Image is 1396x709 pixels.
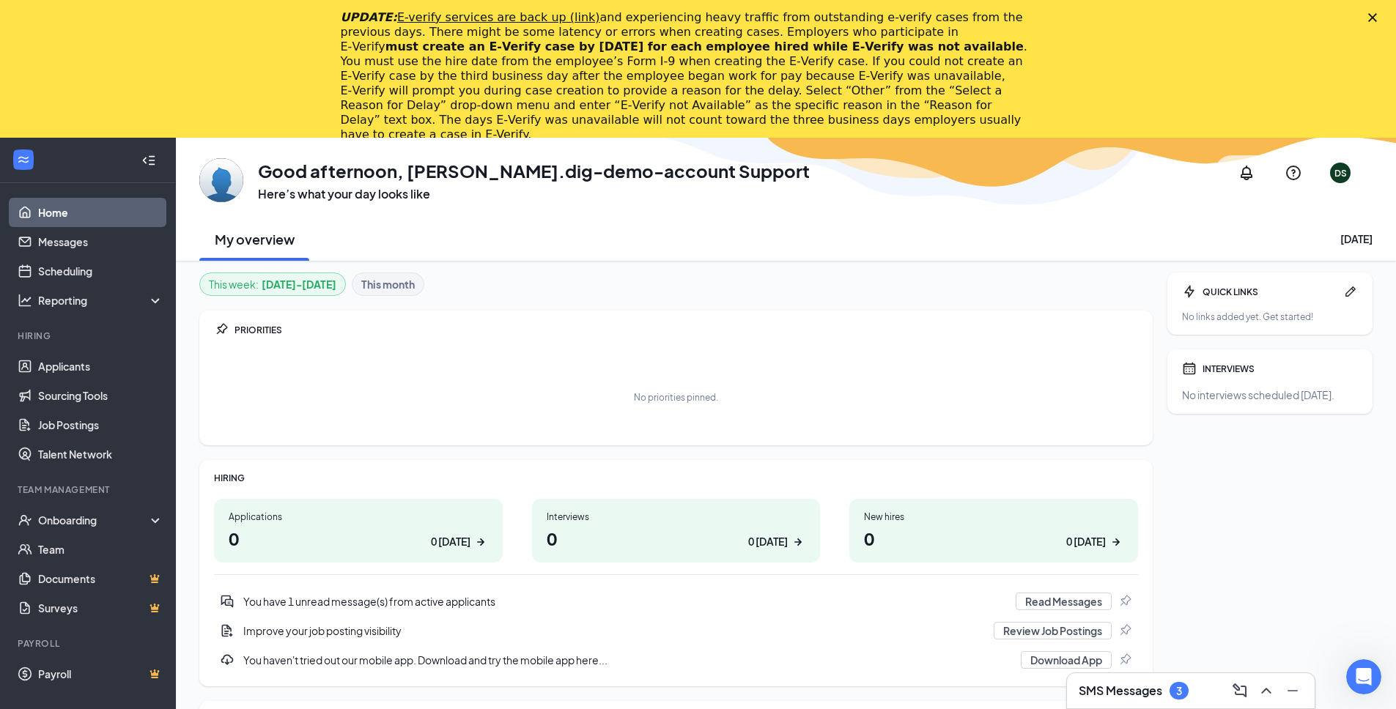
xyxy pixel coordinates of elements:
a: E-verify services are back up (link) [397,10,600,24]
div: HIRING [214,472,1138,484]
svg: DocumentAdd [220,623,234,638]
b: [DATE] - [DATE] [262,276,336,292]
h3: Here’s what your day looks like [258,186,810,202]
svg: UserCheck [18,513,32,527]
svg: ArrowRight [1109,535,1123,549]
a: DownloadYou haven't tried out our mobile app. Download and try the mobile app here...Download AppPin [214,645,1138,675]
div: Close [1368,13,1383,22]
a: Team [38,535,163,564]
a: Job Postings [38,410,163,439]
a: DocumentsCrown [38,564,163,593]
div: New hires [864,511,1123,523]
b: This month [361,276,415,292]
button: Review Job Postings [994,622,1112,639]
div: No links added yet. Get started! [1182,311,1358,323]
h1: 0 [864,526,1123,551]
div: Interviews [547,511,806,523]
div: Team Management [18,483,160,496]
div: Payroll [18,637,160,650]
div: 0 [DATE] [431,534,470,549]
div: You have 1 unread message(s) from active applicants [243,594,1007,609]
svg: Notifications [1238,164,1255,182]
svg: Download [220,653,234,667]
svg: ArrowRight [473,535,488,549]
i: UPDATE: [341,10,600,24]
a: Interviews00 [DATE]ArrowRight [532,499,821,563]
button: Download App [1021,651,1112,669]
svg: Collapse [141,153,156,168]
a: PayrollCrown [38,659,163,688]
a: Scheduling [38,256,163,286]
a: SurveysCrown [38,593,163,623]
div: No interviews scheduled [DATE]. [1182,387,1358,402]
div: This week : [209,276,336,292]
div: [DATE] [1340,231,1373,246]
div: Improve your job posting visibility [214,616,1138,645]
svg: Pen [1343,284,1358,299]
div: and experiencing heavy traffic from outstanding e-verify cases from the previous days. There migh... [341,10,1033,142]
svg: Pin [1118,653,1132,667]
a: Sourcing Tools [38,381,163,410]
button: Minimize [1279,679,1303,702]
svg: ComposeMessage [1231,682,1249,699]
img: Dexter.dig-demo-account Support [199,158,243,202]
div: DS [1334,167,1347,179]
a: DocumentAddImprove your job posting visibilityReview Job PostingsPin [214,616,1138,645]
svg: QuestionInfo [1285,164,1302,182]
div: Onboarding [38,513,151,527]
h3: SMS Messages [1079,683,1162,699]
svg: Bolt [1182,284,1197,299]
div: PRIORITIES [234,324,1138,336]
a: Talent Network [38,439,163,469]
svg: WorkstreamLogo [16,152,31,167]
svg: DoubleChatActive [220,594,234,609]
svg: Analysis [18,293,32,308]
iframe: Intercom live chat [1346,659,1381,694]
a: Applicants [38,352,163,381]
h1: 0 [229,526,488,551]
a: New hires00 [DATE]ArrowRight [849,499,1138,563]
div: Hiring [18,330,160,342]
a: Applications00 [DATE]ArrowRight [214,499,503,563]
h1: 0 [547,526,806,551]
b: must create an E‑Verify case by [DATE] for each employee hired while E‑Verify was not available [385,40,1024,53]
button: ChevronUp [1253,679,1277,702]
a: Messages [38,227,163,256]
div: QUICK LINKS [1203,286,1337,298]
div: Reporting [38,293,164,308]
div: 0 [DATE] [748,534,788,549]
div: INTERVIEWS [1203,363,1358,375]
svg: Pin [1118,594,1132,609]
a: Home [38,198,163,227]
h1: Good afternoon, [PERSON_NAME].dig-demo-account Support [258,158,810,183]
a: DoubleChatActiveYou have 1 unread message(s) from active applicantsRead MessagesPin [214,587,1138,616]
div: No priorities pinned. [634,391,718,404]
h2: My overview [215,230,295,248]
svg: ChevronUp [1257,682,1275,699]
svg: Minimize [1284,682,1301,699]
div: 0 [DATE] [1066,534,1106,549]
div: You haven't tried out our mobile app. Download and try the mobile app here... [243,653,1012,667]
div: You haven't tried out our mobile app. Download and try the mobile app here... [214,645,1138,675]
button: ComposeMessage [1227,679,1250,702]
svg: ArrowRight [791,535,805,549]
div: Improve your job posting visibility [243,623,985,638]
button: Read Messages [1016,593,1112,610]
div: 3 [1176,685,1182,697]
svg: Pin [1118,623,1132,638]
svg: Pin [214,322,229,337]
div: Applications [229,511,488,523]
svg: Calendar [1182,361,1197,376]
div: You have 1 unread message(s) from active applicants [214,587,1138,616]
